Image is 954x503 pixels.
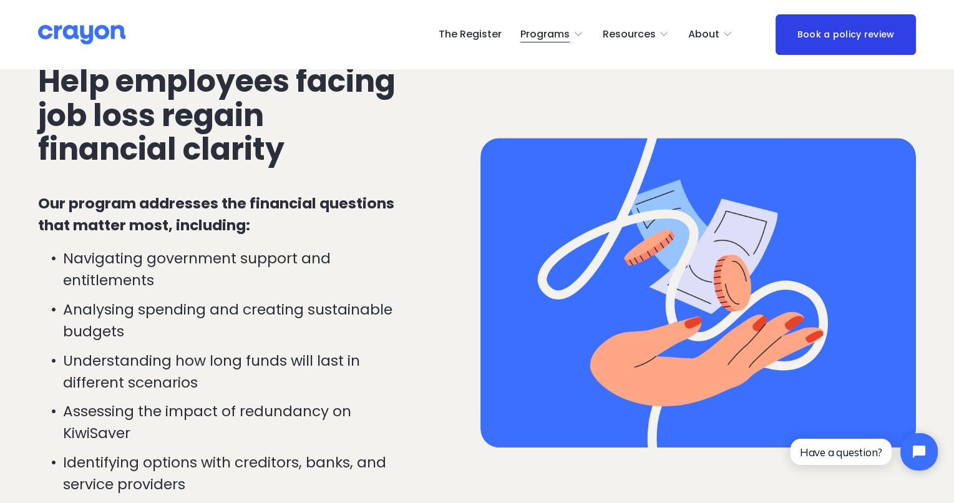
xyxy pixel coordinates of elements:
iframe: Tidio Chat [780,422,948,481]
a: folder dropdown [602,24,669,44]
strong: Our program addresses the financial questions that matter most, including: [38,193,397,235]
p: Understanding how long funds will last in different scenarios [63,350,400,394]
a: folder dropdown [520,24,583,44]
span: Programs [520,26,570,44]
a: Book a policy review [776,14,916,55]
span: Resources [602,26,655,44]
a: folder dropdown [688,24,733,44]
p: Navigating government support and entitlements [63,248,400,291]
span: About [688,26,719,44]
a: The Register [439,24,502,44]
p: Identifying options with creditors, banks, and service providers [63,452,400,496]
img: Crayon [38,24,125,46]
p: Assessing the impact of redundancy on KiwiSaver [63,401,400,444]
p: Analysing spending and creating sustainable budgets [63,299,400,343]
span: Help employees facing job loss regain financial clarity [38,60,402,170]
